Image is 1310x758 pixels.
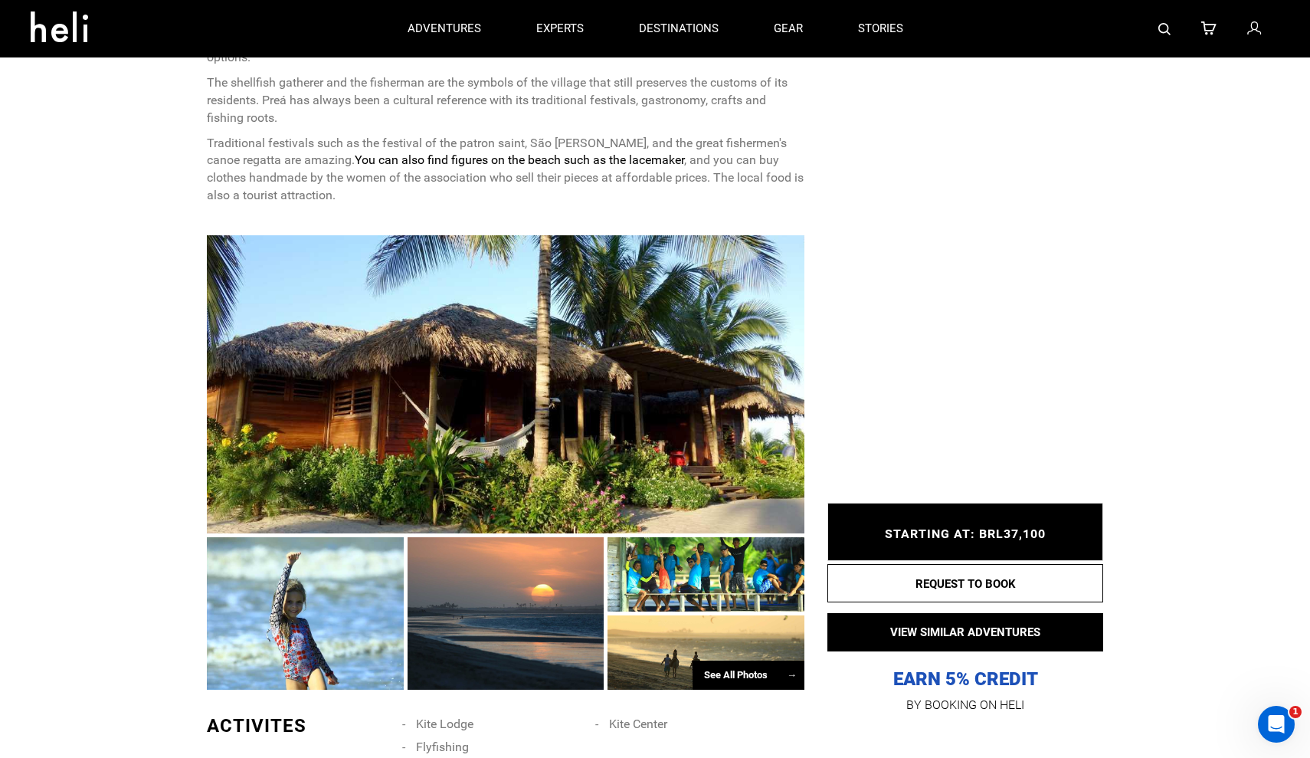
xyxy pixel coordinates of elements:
[536,21,584,37] p: experts
[1158,23,1171,35] img: search-bar-icon.svg
[827,514,1103,691] p: EARN 5% CREDIT
[827,613,1103,651] button: VIEW SIMILAR ADVENTURES
[207,74,804,127] p: The shellfish gatherer and the fisherman are the symbols of the village that still preserves the ...
[1258,706,1295,743] iframe: Intercom live chat
[827,564,1103,602] button: REQUEST TO BOOK
[609,717,667,731] span: Kite Center
[416,717,473,731] span: Kite Lodge
[827,694,1103,716] p: BY BOOKING ON HELI
[207,135,804,205] p: Traditional festivals such as the festival of the patron saint, São [PERSON_NAME], and the great ...
[639,21,719,37] p: destinations
[1289,706,1302,718] span: 1
[408,21,481,37] p: adventures
[787,669,797,681] span: →
[416,740,469,754] span: Flyfishing
[207,713,391,739] div: ACTIVITES
[355,153,684,167] strong: You can also find figures on the beach such as the lacemaker
[693,661,804,691] div: See All Photos
[885,527,1046,541] span: STARTING AT: BRL37,100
